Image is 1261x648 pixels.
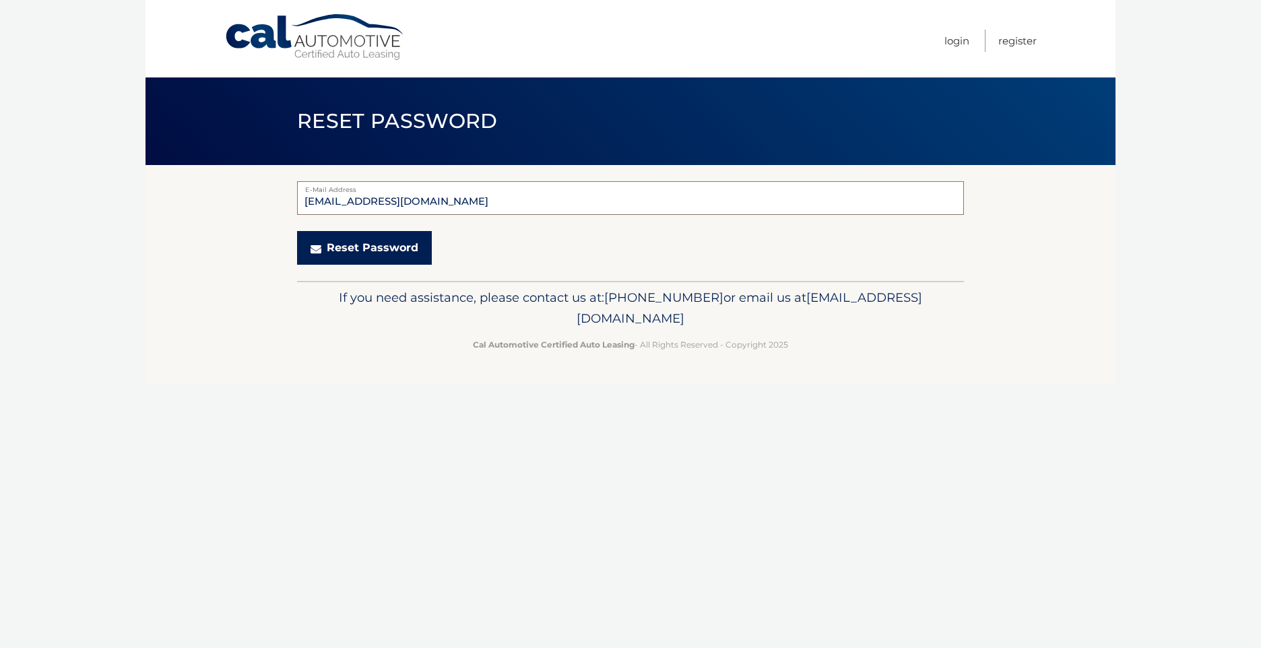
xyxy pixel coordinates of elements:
strong: Cal Automotive Certified Auto Leasing [473,339,635,350]
p: If you need assistance, please contact us at: or email us at [306,287,955,330]
a: Cal Automotive [224,13,406,61]
button: Reset Password [297,231,432,265]
label: E-Mail Address [297,181,964,192]
a: Register [998,30,1037,52]
input: E-Mail Address [297,181,964,215]
span: Reset Password [297,108,497,133]
span: [PHONE_NUMBER] [604,290,723,305]
a: Login [944,30,969,52]
p: - All Rights Reserved - Copyright 2025 [306,337,955,352]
